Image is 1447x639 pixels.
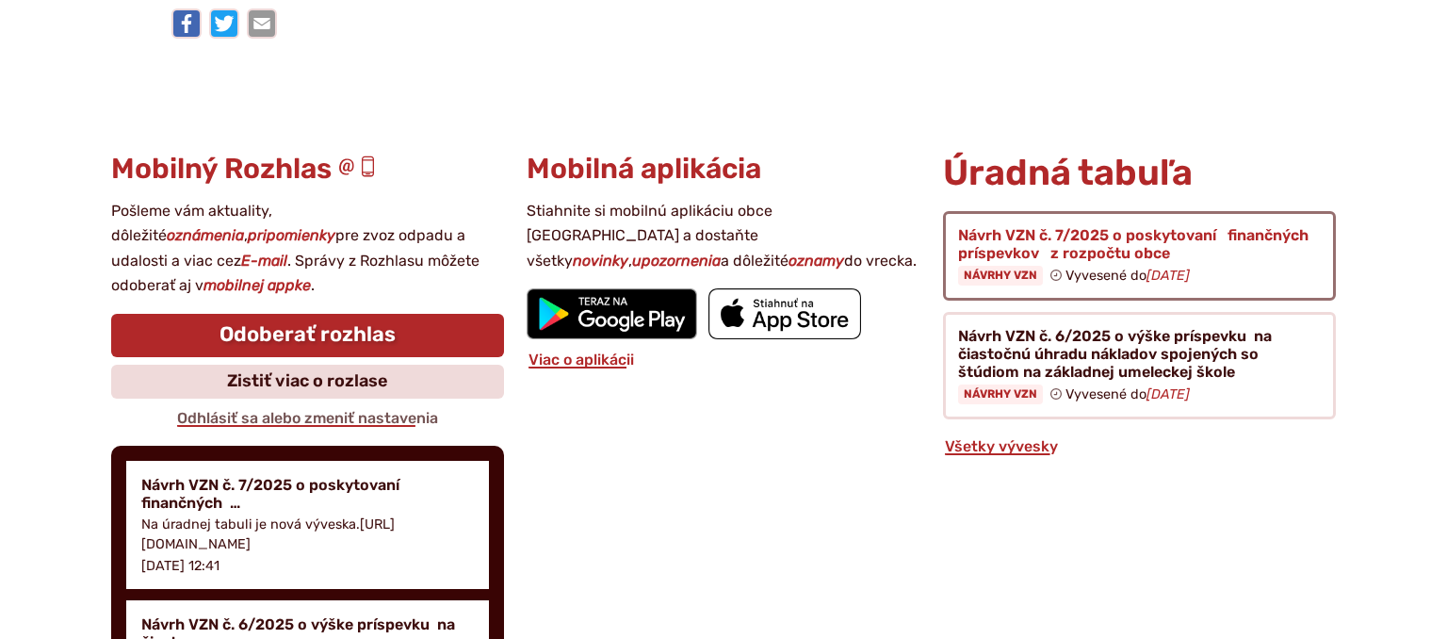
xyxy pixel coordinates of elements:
h4: Návrh VZN č. 7/2025 o poskytovaní finančných … [141,476,474,512]
p: Stiahnite si mobilnú aplikáciu obce [GEOGRAPHIC_DATA] a dostaňte všetky , a dôležité do vrecka. [527,199,919,273]
strong: mobilnej appke [203,276,311,294]
a: Návrh VZN č. 6/2025 o výške príspevku na čiastočnú úhradu nákladov spojených so štúdiom na základ... [943,312,1336,419]
strong: novinky [573,252,628,270]
strong: oznamy [789,252,844,270]
p: [DATE] 12:41 [141,558,219,574]
a: Zistiť viac o rozlase [111,365,504,399]
strong: E-mail [241,252,287,270]
a: Návrh VZN č. 7/2025 o poskytovaní finančných príspevkov z rozpočtu obce Návrhy VZN Vyvesené do[DATE] [943,211,1336,301]
img: Zdieľať na Twitteri [209,8,239,39]
h3: Mobilný Rozhlas [111,154,504,185]
a: Návrh VZN č. 7/2025 o poskytovaní finančných … Na úradnej tabuli je nová výveska.[URL][DOMAIN_NAM... [126,461,489,589]
a: Viac o aplikácii [527,351,636,369]
strong: pripomienky [248,226,335,244]
h2: Úradná tabuľa [943,154,1336,193]
img: Prejsť na mobilnú aplikáciu Sekule v službe Google Play [527,288,697,339]
img: Zdieľať e-mailom [247,8,277,39]
img: Prejsť na mobilnú aplikáciu Sekule v App Store [708,288,861,339]
p: Pošleme vám aktuality, dôležité , pre zvoz odpadu a udalosti a viac cez . Správy z Rozhlasu môžet... [111,199,504,299]
p: Na úradnej tabuli je nová výveska.[URL][DOMAIN_NAME] [141,516,474,553]
a: Odhlásiť sa alebo zmeniť nastavenia [175,409,440,427]
strong: upozornenia [632,252,721,270]
a: Všetky vývesky [943,437,1060,455]
a: Odoberať rozhlas [111,314,504,357]
strong: oznámenia [167,226,244,244]
img: Zdieľať na Facebooku [171,8,202,39]
h3: Mobilná aplikácia [527,154,919,185]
